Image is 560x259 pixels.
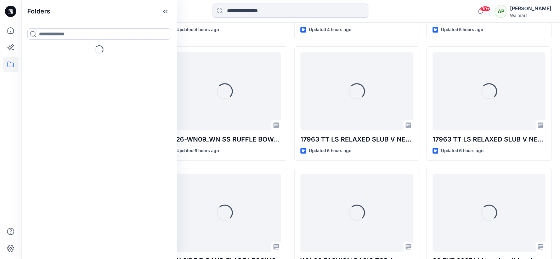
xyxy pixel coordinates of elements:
[441,26,483,34] p: Updated 5 hours ago
[300,134,413,144] p: 17963 TT LS RELAXED SLUB V NECK TEE
[480,6,491,12] span: 99+
[510,13,551,18] div: Walmart
[441,147,483,155] p: Updated 6 hours ago
[432,134,545,144] p: 17963 TT LS RELAXED SLUB V NECK TEE
[309,26,351,34] p: Updated 4 hours ago
[176,147,219,155] p: Updated 6 hours ago
[494,5,507,18] div: AP
[168,134,281,144] p: S326-WN09_WN SS RUFFLE BOW TOP
[176,26,219,34] p: Updated 4 hours ago
[510,4,551,13] div: [PERSON_NAME]
[309,147,351,155] p: Updated 6 hours ago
